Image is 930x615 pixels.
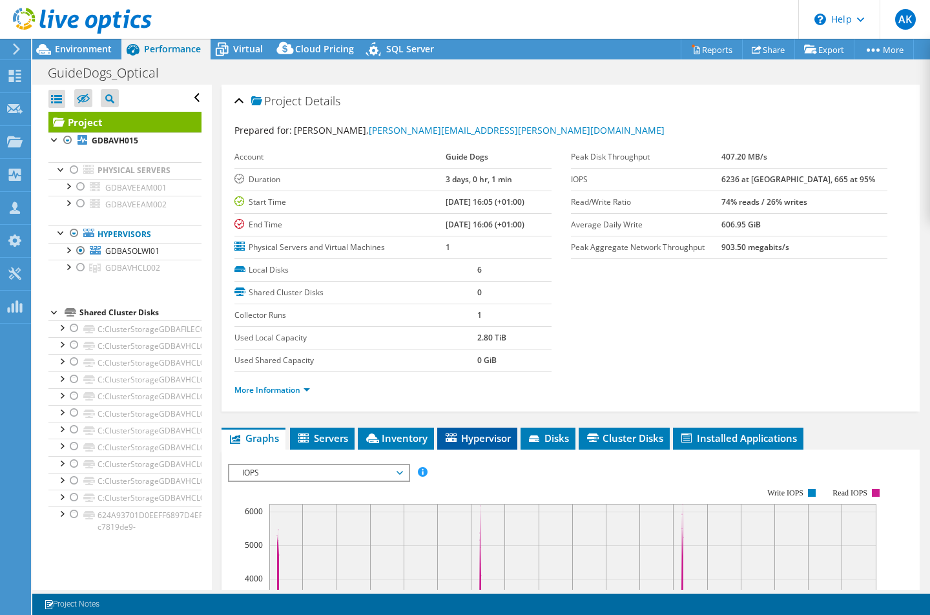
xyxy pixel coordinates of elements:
a: C:ClusterStorageGDBAVHCL002_CSV_26 [48,422,201,439]
a: C:ClusterStorageGDBAVHCL002_CSV_21 [48,337,201,354]
b: 1 [477,309,482,320]
b: 6 [477,264,482,275]
span: [PERSON_NAME], [294,124,665,136]
a: Physical Servers [48,162,201,179]
label: Used Local Capacity [234,331,477,344]
a: Share [742,39,795,59]
svg: \n [814,14,826,25]
label: End Time [234,218,446,231]
b: 0 [477,287,482,298]
b: 1 [446,242,450,253]
a: C:ClusterStorageGDBAVHCL002_CSV_22 [48,354,201,371]
label: Local Disks [234,264,477,276]
a: Hypervisors [48,225,201,242]
a: More [854,39,914,59]
span: Disks [527,432,569,444]
label: Duration [234,173,446,186]
a: Reports [681,39,743,59]
b: [DATE] 16:06 (+01:00) [446,219,524,230]
span: Graphs [228,432,279,444]
span: Inventory [364,432,428,444]
b: 0 GiB [477,355,497,366]
span: Project [251,95,302,108]
a: GDBAVHCL002 [48,260,201,276]
a: Export [794,39,854,59]
label: Physical Servers and Virtual Machines [234,241,446,254]
b: 2.80 TiB [477,332,506,343]
label: Start Time [234,196,446,209]
label: Shared Cluster Disks [234,286,477,299]
div: Shared Cluster Disks [79,305,201,320]
a: GDBAVEEAM001 [48,179,201,196]
span: GDBAVEEAM001 [105,182,167,193]
h1: GuideDogs_Optical [42,66,179,80]
text: Write IOPS [767,488,803,497]
a: C:ClusterStorageGDBAVHCL002_CSV_23 [48,371,201,388]
label: Read/Write Ratio [571,196,722,209]
span: IOPS [236,465,402,481]
span: AK [895,9,916,30]
a: C:ClusterStorageGDBAVHCL002_CSV_27 [48,439,201,455]
b: 3 days, 0 hr, 1 min [446,174,512,185]
label: Average Daily Write [571,218,722,231]
label: Peak Disk Throughput [571,151,722,163]
span: Cluster Disks [585,432,663,444]
span: Servers [296,432,348,444]
span: Performance [144,43,201,55]
a: C:ClusterStorageGDBAVHCL002_CSV_24 [48,388,201,405]
label: Used Shared Capacity [234,354,477,367]
span: Virtual [233,43,263,55]
a: Project Notes [35,596,108,612]
label: Peak Aggregate Network Throughput [571,241,722,254]
a: GDBAVEEAM002 [48,196,201,213]
span: Details [305,93,340,109]
a: GDBASOLWI01 [48,243,201,260]
b: Guide Dogs [446,151,488,162]
span: Environment [55,43,112,55]
b: 74% reads / 26% writes [721,196,807,207]
span: SQL Server [386,43,434,55]
a: C:ClusterStorageGDBAVHCL002_CSV_25 [48,405,201,422]
b: 606.95 GiB [721,219,761,230]
span: Hypervisor [444,432,511,444]
text: 4000 [245,573,263,584]
a: C:ClusterStorageGDBAVHCL002_CSV_28 [48,456,201,473]
a: C:ClusterStorageGDBAVHCL002_CSV_30 [48,490,201,506]
a: [PERSON_NAME][EMAIL_ADDRESS][PERSON_NAME][DOMAIN_NAME] [369,124,665,136]
b: GDBAVH015 [92,135,138,146]
span: GDBAVEEAM002 [105,199,167,210]
a: GDBAVH015 [48,132,201,149]
b: [DATE] 16:05 (+01:00) [446,196,524,207]
span: Cloud Pricing [295,43,354,55]
label: Collector Runs [234,309,477,322]
span: GDBASOLWI01 [105,245,160,256]
b: 903.50 megabits/s [721,242,789,253]
text: 5000 [245,539,263,550]
a: Project [48,112,201,132]
a: C:ClusterStorageGDBAVHCL002_CSV_29 [48,473,201,490]
text: 6000 [245,506,263,517]
b: 407.20 MB/s [721,151,767,162]
text: Read IOPS [832,488,867,497]
label: Account [234,151,446,163]
a: 624A93701D0EEFF6897D4EFD000113FA-c7819de9- [48,506,201,535]
span: GDBAVHCL002 [105,262,160,273]
a: More Information [234,384,310,395]
b: 6236 at [GEOGRAPHIC_DATA], 665 at 95% [721,174,875,185]
label: Prepared for: [234,124,292,136]
span: Installed Applications [679,432,797,444]
label: IOPS [571,173,722,186]
a: C:ClusterStorageGDBAFILEC01_CSV_02 [48,320,201,337]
